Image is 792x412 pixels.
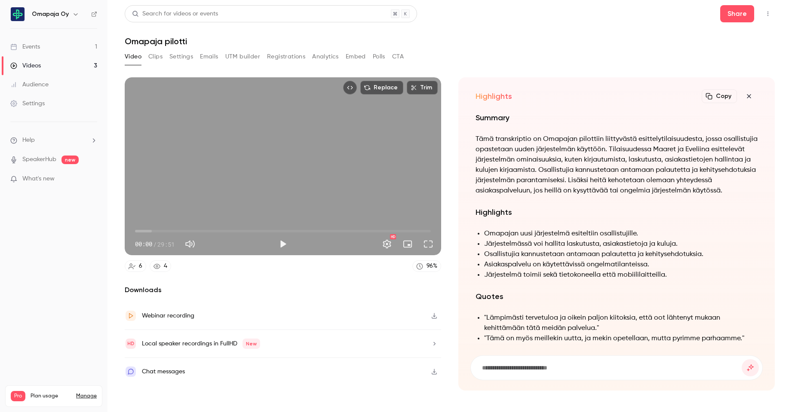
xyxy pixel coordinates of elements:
[378,235,396,253] button: Settings
[132,9,218,18] div: Search for videos or events
[181,235,199,253] button: Mute
[125,285,441,295] h2: Downloads
[476,134,758,196] p: Tämä transkriptio on Omapajan pilottiin liittyvästä esittelytilaisuudesta, jossa osallistujia opa...
[484,270,758,280] li: Järjestelmä toimii sekä tietokoneella että mobiililaitteilla.
[392,50,404,64] button: CTA
[346,50,366,64] button: Embed
[164,262,167,271] div: 4
[761,7,775,21] button: Top Bar Actions
[412,260,441,272] a: 96%
[139,262,142,271] div: 6
[142,339,260,349] div: Local speaker recordings in FullHD
[427,262,437,271] div: 96 %
[476,290,758,302] h2: Quotes
[157,240,175,249] span: 29:51
[125,260,146,272] a: 6
[148,50,163,64] button: Clips
[22,155,56,164] a: SpeakerHub
[150,260,171,272] a: 4
[225,50,260,64] button: UTM builder
[125,36,775,46] h1: Omapaja pilotti
[343,81,357,95] button: Embed video
[61,156,79,164] span: new
[702,89,737,103] button: Copy
[407,81,438,95] button: Trim
[31,393,71,400] span: Plan usage
[390,234,396,239] div: HD
[476,206,758,218] h2: Highlights
[22,174,55,183] span: What's new
[11,7,25,21] img: Omapaja Oy
[484,259,758,270] li: Asiakaspalvelu on käytettävissä ongelmatilanteissa.
[484,239,758,249] li: Järjestelmässä voi hallita laskutusta, asiakastietoja ja kuluja.
[135,240,152,249] span: 00:00
[10,43,40,51] div: Events
[399,235,416,253] button: Turn on miniplayer
[476,91,512,101] h2: Highlights
[32,10,69,18] h6: Omapaja Oy
[22,136,35,145] span: Help
[10,136,97,145] li: help-dropdown-opener
[135,240,175,249] div: 00:00
[243,339,260,349] span: New
[200,50,218,64] button: Emails
[142,311,194,321] div: Webinar recording
[484,333,758,344] li: "Tämä on myös meillekin uutta, ja mekin opetellaan, mutta pyrimme parhaamme."
[153,240,157,249] span: /
[10,80,49,89] div: Audience
[10,99,45,108] div: Settings
[420,235,437,253] button: Full screen
[274,235,292,253] button: Play
[484,313,758,333] li: "Lämpimästi tervetuloa ja oikein paljon kiitoksia, että oot lähtenyt mukaan kehittämään tätä meid...
[11,391,25,401] span: Pro
[360,81,403,95] button: Replace
[169,50,193,64] button: Settings
[125,50,141,64] button: Video
[484,249,758,259] li: Osallistujia kannustetaan antamaan palautetta ja kehitysehdotuksia.
[720,5,754,22] button: Share
[373,50,385,64] button: Polls
[87,175,97,183] iframe: Noticeable Trigger
[267,50,305,64] button: Registrations
[10,61,41,70] div: Videos
[76,393,97,400] a: Manage
[476,112,758,124] h2: Summary
[312,50,339,64] button: Analytics
[484,229,758,239] li: Omapajan uusi järjestelmä esiteltiin osallistujille.
[142,366,185,377] div: Chat messages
